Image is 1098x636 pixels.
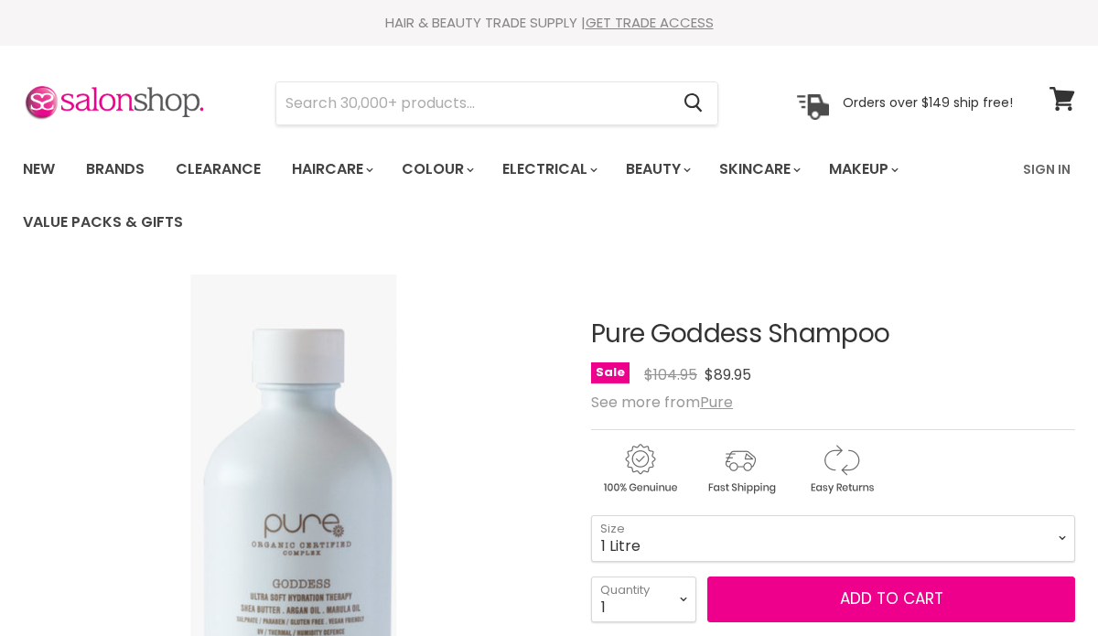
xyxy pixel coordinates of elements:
[276,82,669,124] input: Search
[591,320,1075,349] h1: Pure Goddess Shampoo
[591,362,630,383] span: Sale
[591,577,696,622] select: Quantity
[669,82,717,124] button: Search
[489,150,608,189] a: Electrical
[9,150,69,189] a: New
[278,150,384,189] a: Haircare
[705,364,751,385] span: $89.95
[700,392,733,413] a: Pure
[591,441,688,497] img: genuine.gif
[644,364,697,385] span: $104.95
[1012,150,1082,189] a: Sign In
[707,577,1075,622] button: Add to cart
[275,81,718,125] form: Product
[586,13,714,32] a: GET TRADE ACCESS
[9,143,1012,249] ul: Main menu
[815,150,910,189] a: Makeup
[612,150,702,189] a: Beauty
[388,150,485,189] a: Colour
[840,587,943,609] span: Add to cart
[692,441,789,497] img: shipping.gif
[792,441,889,497] img: returns.gif
[9,203,197,242] a: Value Packs & Gifts
[843,94,1013,111] p: Orders over $149 ship free!
[591,392,733,413] span: See more from
[705,150,812,189] a: Skincare
[162,150,274,189] a: Clearance
[72,150,158,189] a: Brands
